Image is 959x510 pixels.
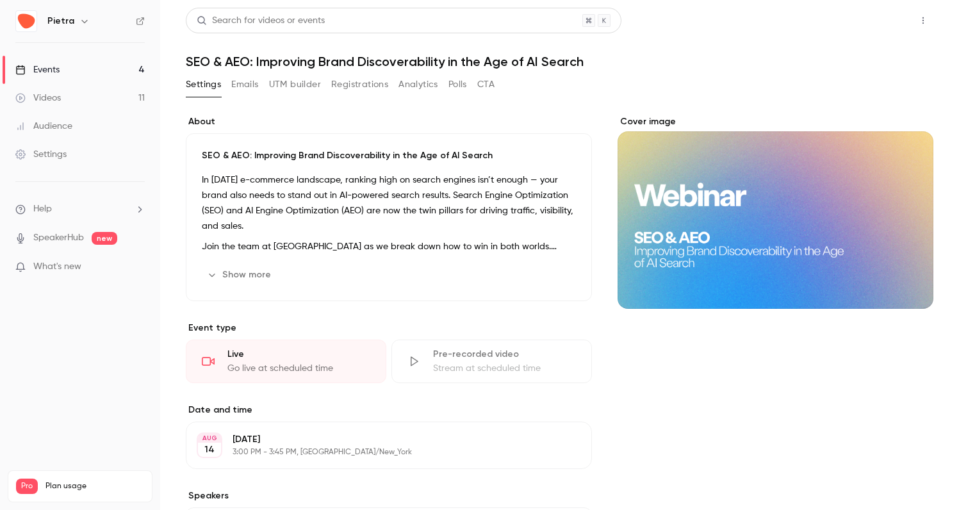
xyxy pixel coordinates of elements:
div: Pre-recorded videoStream at scheduled time [391,340,592,383]
span: Plan usage [45,481,144,491]
div: LiveGo live at scheduled time [186,340,386,383]
label: About [186,115,592,128]
p: In [DATE] e-commerce landscape, ranking high on search engines isn’t enough — your brand also nee... [202,172,576,234]
button: Settings [186,74,221,95]
button: Registrations [331,74,388,95]
div: Videos [15,92,61,104]
span: Help [33,202,52,216]
p: 14 [204,443,215,456]
button: Share [852,8,903,33]
label: Speakers [186,489,592,502]
div: Events [15,63,60,76]
h1: SEO & AEO: Improving Brand Discoverability in the Age of AI Search [186,54,933,69]
div: Pre-recorded video [433,348,576,361]
span: Pro [16,479,38,494]
p: [DATE] [233,433,524,446]
label: Date and time [186,404,592,416]
button: Show more [202,265,279,285]
h6: Pietra [47,15,74,28]
div: Search for videos or events [197,14,325,28]
span: new [92,232,117,245]
section: Cover image [618,115,933,309]
a: SpeakerHub [33,231,84,245]
li: help-dropdown-opener [15,202,145,216]
div: AUG [198,434,221,443]
div: Settings [15,148,67,161]
div: Go live at scheduled time [227,362,370,375]
span: What's new [33,260,81,274]
iframe: Noticeable Trigger [129,261,145,273]
button: Analytics [398,74,438,95]
p: Join the team at [GEOGRAPHIC_DATA] as we break down how to win in both worlds. Learn how SEO can ... [202,239,576,254]
img: Pietra [16,11,37,31]
button: CTA [477,74,495,95]
button: UTM builder [269,74,321,95]
div: Audience [15,120,72,133]
div: Stream at scheduled time [433,362,576,375]
button: Emails [231,74,258,95]
button: Polls [448,74,467,95]
p: 3:00 PM - 3:45 PM, [GEOGRAPHIC_DATA]/New_York [233,447,524,457]
label: Cover image [618,115,933,128]
div: Live [227,348,370,361]
p: SEO & AEO: Improving Brand Discoverability in the Age of AI Search [202,149,576,162]
p: Event type [186,322,592,334]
